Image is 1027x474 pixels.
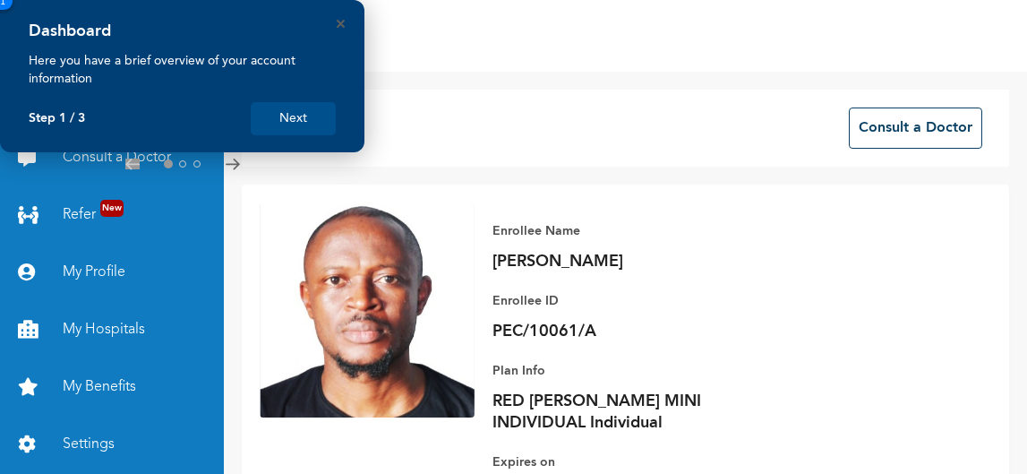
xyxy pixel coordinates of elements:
span: New [100,200,124,217]
p: RED [PERSON_NAME] MINI INDIVIDUAL Individual [492,391,743,434]
button: Close [337,20,345,28]
p: Expires on [492,452,743,473]
p: [PERSON_NAME] [492,251,743,272]
p: Step 1 / 3 [29,111,85,126]
button: Next [251,102,336,135]
p: Here you have a brief overview of your account information [29,52,336,88]
p: Plan Info [492,360,743,382]
img: Enrollee [260,203,475,418]
p: PEC/10061/A [492,321,743,342]
p: Enrollee Name [492,220,743,242]
p: Enrollee ID [492,290,743,312]
h4: Dashboard [29,22,111,41]
button: Consult a Doctor [849,108,982,149]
